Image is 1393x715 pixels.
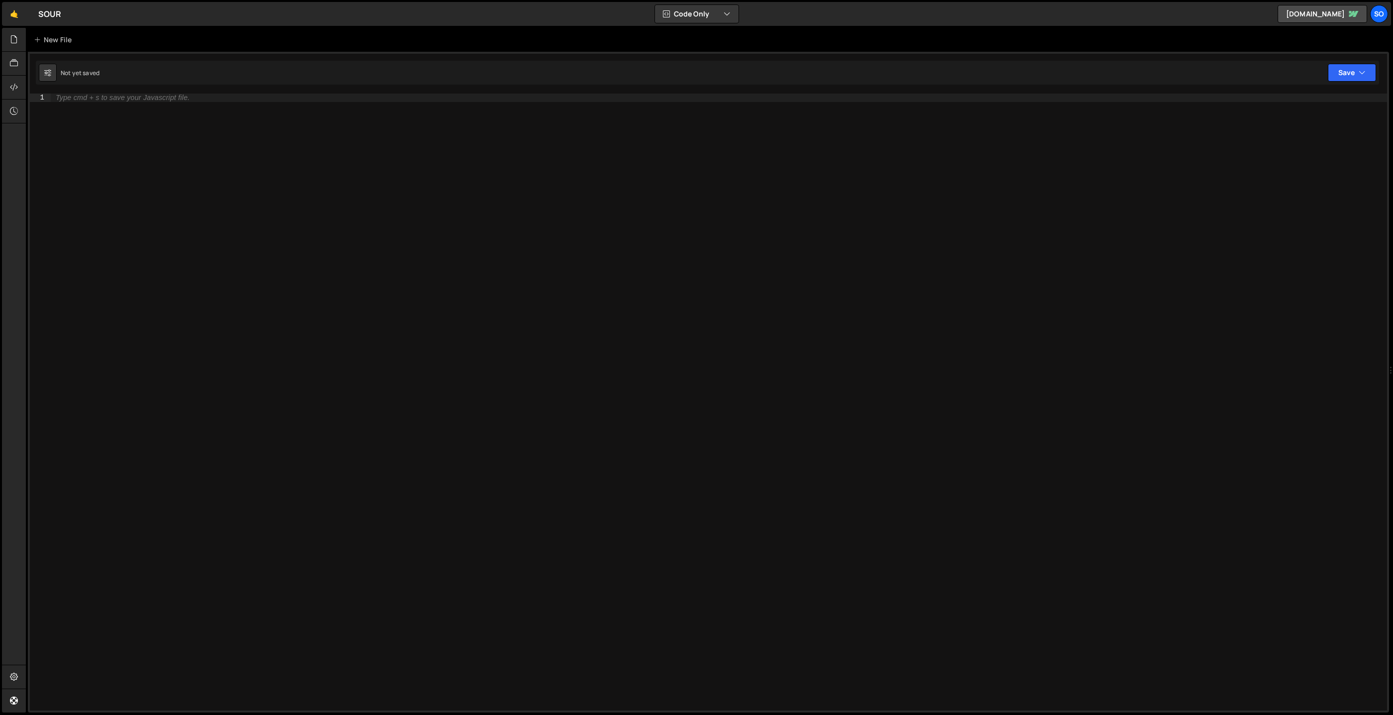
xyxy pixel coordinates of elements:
[2,2,26,26] a: 🤙
[1328,64,1376,82] button: Save
[34,35,76,45] div: New File
[655,5,739,23] button: Code Only
[38,8,62,20] div: SOUR
[56,94,189,102] div: Type cmd + s to save your Javascript file.
[30,94,51,102] div: 1
[61,69,99,77] div: Not yet saved
[1278,5,1367,23] a: [DOMAIN_NAME]
[1370,5,1388,23] a: SO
